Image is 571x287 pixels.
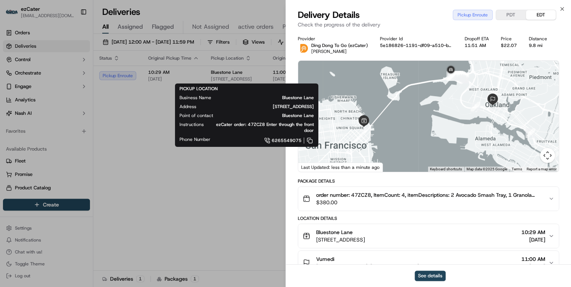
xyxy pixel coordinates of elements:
[521,263,545,270] span: [DATE]
[298,187,559,211] button: order number: 47ZCZ8, ItemCount: 4, itemDescriptions: 2 Avocado Smash Tray, 1 Granola Parfait Tra...
[180,95,211,101] span: Business Name
[300,162,325,172] img: Google
[7,109,13,115] div: 📗
[74,126,90,132] span: Pylon
[471,102,480,111] div: 3
[467,167,507,171] span: Map data ©2025 Google
[521,228,545,236] span: 10:29 AM
[208,104,314,110] span: [STREET_ADDRESS]
[311,42,368,48] p: Ding Dong To Go (ezCater)
[19,48,134,56] input: Got a question? Start typing here...
[311,48,347,54] span: [PERSON_NAME]
[298,251,559,275] button: Vumedi[GEOGRAPHIC_DATA], [STREET_ADDRESS]11:00 AM[DATE]
[525,128,535,138] div: 2
[25,71,122,79] div: Start new chat
[180,86,218,92] span: PICKUP LOCATION
[316,255,334,263] span: Vumedi
[415,271,446,281] button: See details
[529,42,547,48] div: 9.8 mi
[316,236,365,243] span: [STREET_ADDRESS]
[300,162,325,172] a: Open this area in Google Maps (opens a new window)
[529,36,547,42] div: Distance
[223,95,314,101] span: Bluestone Lane
[316,263,419,270] span: [GEOGRAPHIC_DATA], [STREET_ADDRESS]
[298,215,559,221] div: Location Details
[7,30,136,42] p: Welcome 👋
[180,113,213,119] span: Point of contact
[127,73,136,82] button: Start new chat
[521,255,545,263] span: 11:00 AM
[298,21,559,28] p: Check the progress of the delivery
[71,108,120,116] span: API Documentation
[521,236,545,243] span: [DATE]
[298,178,559,184] div: Package Details
[298,224,559,248] button: Bluestone Lane[STREET_ADDRESS]10:29 AM[DATE]
[180,104,196,110] span: Address
[380,36,453,42] div: Provider Id
[225,113,314,119] span: Bluestone Lane
[501,36,517,42] div: Price
[298,9,360,21] span: Delivery Details
[298,36,368,42] div: Provider
[430,167,462,172] button: Keyboard shortcuts
[465,42,489,48] div: 11:51 AM
[465,36,489,42] div: Dropoff ETA
[25,79,94,85] div: We're available if you need us!
[63,109,69,115] div: 💻
[316,228,353,236] span: Bluestone Lane
[316,191,542,199] span: order number: 47ZCZ8, ItemCount: 4, itemDescriptions: 2 Avocado Smash Tray, 1 Granola Parfait Tra...
[380,42,453,48] button: 5e186826-1191-df09-a510-b5cb165c0d2f
[7,71,21,85] img: 1736555255976-a54dd68f-1ca7-489b-9aae-adbdc363a1c4
[216,122,314,133] span: ezCater order: 47ZCZ8 Enter through the front door
[60,105,123,119] a: 💻API Documentation
[446,71,456,81] div: 18
[550,151,560,161] div: 1
[222,136,314,145] a: 6265549075
[501,42,517,48] div: $22.07
[15,108,57,116] span: Knowledge Base
[298,163,383,172] div: Last Updated: less than a minute ago
[527,167,556,171] a: Report a map error
[272,138,302,143] span: 6265549075
[7,7,22,22] img: Nash
[180,136,210,142] span: Phone Number
[526,10,556,20] button: EDT
[4,105,60,119] a: 📗Knowledge Base
[298,42,310,54] img: ddtg_logo_v2.png
[496,10,526,20] button: PDT
[180,122,204,127] span: Instructions
[53,126,90,132] a: Powered byPylon
[512,167,522,171] a: Terms (opens in new tab)
[316,199,542,206] span: $380.00
[540,148,555,163] button: Map camera controls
